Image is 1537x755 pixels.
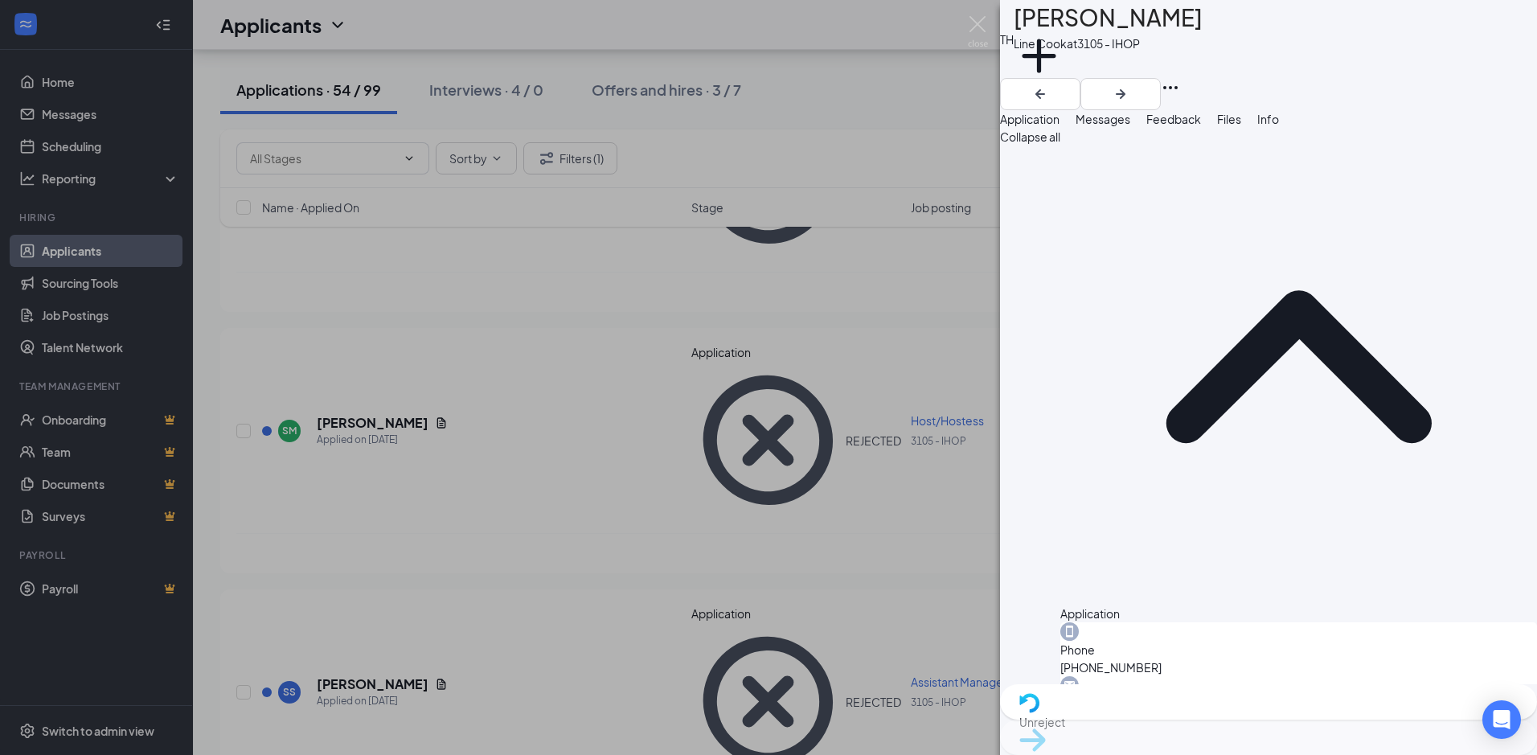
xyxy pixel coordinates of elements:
span: Messages [1076,112,1130,126]
span: [PHONE_NUMBER] [1060,659,1537,676]
svg: ArrowRight [1111,84,1130,104]
div: Open Intercom Messenger [1482,700,1521,739]
svg: Plus [1014,31,1064,81]
div: TH [1000,31,1014,48]
svg: ChevronUp [1060,128,1537,605]
span: Feedback [1146,112,1201,126]
svg: Ellipses [1161,78,1180,97]
span: Application [1000,112,1060,126]
div: Application [1060,605,1537,622]
span: Unreject [1019,715,1065,729]
svg: ArrowLeftNew [1031,84,1050,104]
button: ArrowRight [1080,78,1161,110]
div: Line Cook at 3105 - IHOP [1014,35,1203,51]
span: Phone [1060,641,1537,659]
button: PlusAdd a tag [1014,31,1064,99]
span: Files [1217,112,1241,126]
span: Collapse all [1000,129,1060,144]
button: ArrowLeftNew [1000,78,1080,110]
span: Info [1257,112,1279,126]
